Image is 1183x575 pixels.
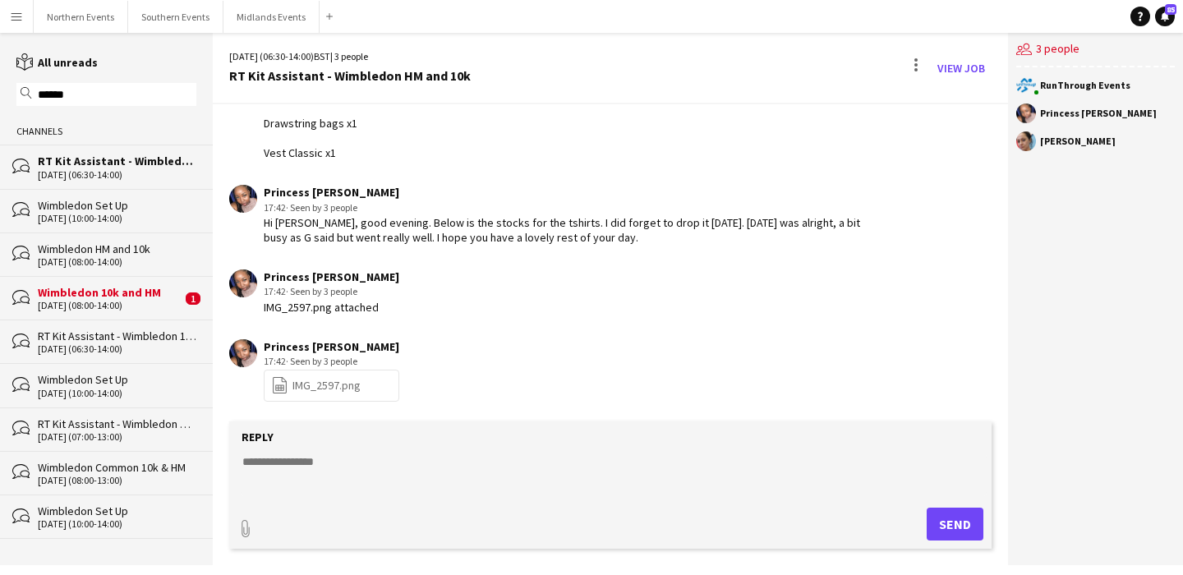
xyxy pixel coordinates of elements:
[128,1,223,33] button: Southern Events
[38,343,196,355] div: [DATE] (06:30-14:00)
[1040,108,1157,118] div: Princess [PERSON_NAME]
[38,169,196,181] div: [DATE] (06:30-14:00)
[927,508,983,540] button: Send
[1165,4,1176,15] span: 85
[38,518,196,530] div: [DATE] (10:00-14:00)
[931,55,992,81] a: View Job
[38,372,196,387] div: Wimbledon Set Up
[1016,33,1175,67] div: 3 people
[271,376,361,395] a: IMG_2597.png
[264,284,399,299] div: 17:42
[38,285,182,300] div: Wimbledon 10k and HM
[286,201,357,214] span: · Seen by 3 people
[186,292,200,305] span: 1
[34,1,128,33] button: Northern Events
[264,339,399,354] div: Princess [PERSON_NAME]
[38,241,196,256] div: Wimbledon HM and 10k
[229,49,471,64] div: [DATE] (06:30-14:00) | 3 people
[264,269,399,284] div: Princess [PERSON_NAME]
[264,354,399,369] div: 17:42
[38,256,196,268] div: [DATE] (08:00-14:00)
[223,1,320,33] button: Midlands Events
[38,213,196,224] div: [DATE] (10:00-14:00)
[229,68,471,83] div: RT Kit Assistant - Wimbledon HM and 10k
[38,460,196,475] div: Wimbledon Common 10k & HM
[1155,7,1175,26] a: 85
[1040,136,1116,146] div: [PERSON_NAME]
[38,475,196,486] div: [DATE] (08:00-13:00)
[264,300,399,315] div: IMG_2597.png attached
[38,198,196,213] div: Wimbledon Set Up
[314,50,330,62] span: BST
[38,300,182,311] div: [DATE] (08:00-14:00)
[264,215,866,245] div: Hi [PERSON_NAME], good evening. Below is the stocks for the tshirts. I did forget to drop it [DAT...
[286,285,357,297] span: · Seen by 3 people
[38,504,196,518] div: Wimbledon Set Up
[38,388,196,399] div: [DATE] (10:00-14:00)
[264,200,866,215] div: 17:42
[38,154,196,168] div: RT Kit Assistant - Wimbledon HM and 10k
[264,185,866,200] div: Princess [PERSON_NAME]
[242,430,274,444] label: Reply
[38,329,196,343] div: RT Kit Assistant - Wimbledon 10k and HM
[286,355,357,367] span: · Seen by 3 people
[38,416,196,431] div: RT Kit Assistant - Wimbledon Common 10k & HM
[1040,80,1130,90] div: RunThrough Events
[38,431,196,443] div: [DATE] (07:00-13:00)
[16,55,98,70] a: All unreads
